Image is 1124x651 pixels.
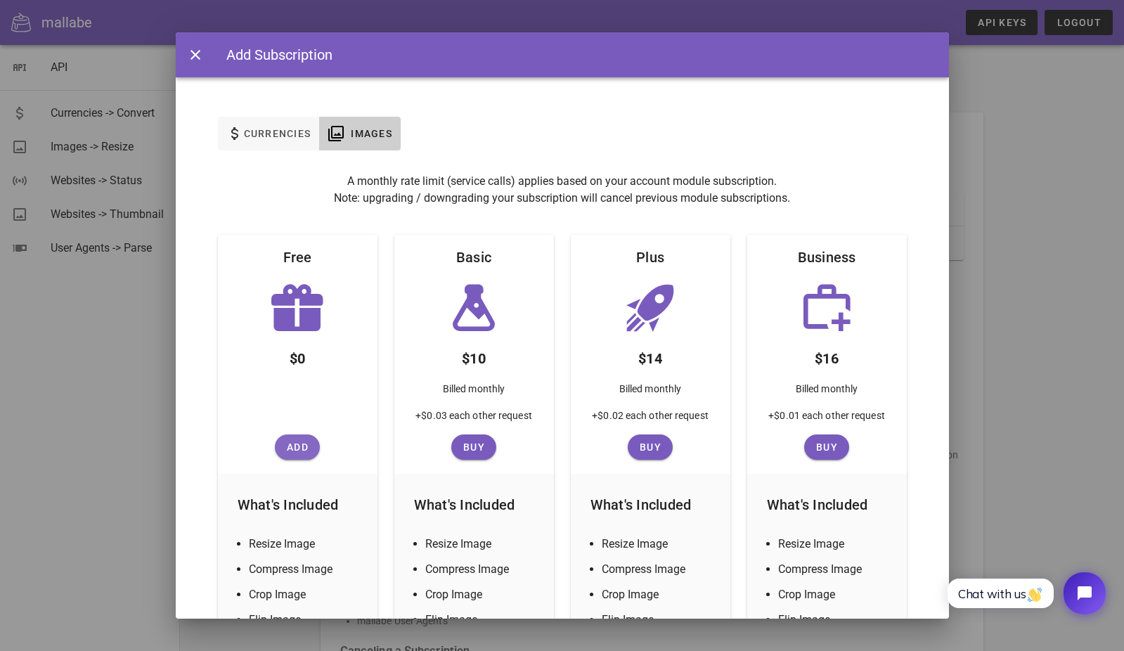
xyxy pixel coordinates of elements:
div: Business [787,235,867,280]
div: What's Included [579,482,722,527]
li: Crop Image [778,586,893,603]
span: Add [280,441,314,453]
span: Currencies [243,128,311,139]
div: What's Included [756,482,898,527]
li: Compress Image [249,561,363,578]
button: Add [275,434,320,460]
p: A monthly rate limit (service calls) applies based on your account module subscription. Note: upg... [218,173,907,207]
li: Compress Image [602,561,716,578]
li: Compress Image [778,561,893,578]
div: +$0.01 each other request [757,408,896,434]
div: Plus [625,235,676,280]
span: Images [350,128,392,139]
div: $16 [803,336,850,375]
li: Flip Image [778,612,893,629]
span: Buy [457,441,491,453]
li: Flip Image [602,612,716,629]
li: Crop Image [602,586,716,603]
li: Resize Image [249,536,363,553]
li: Resize Image [425,536,540,553]
button: Buy [628,434,673,460]
li: Compress Image [425,561,540,578]
div: $0 [278,336,317,375]
span: Buy [633,441,667,453]
iframe: Tidio Chat [932,560,1118,626]
button: Buy [451,434,496,460]
button: Buy [804,434,849,460]
div: +$0.02 each other request [581,408,720,434]
div: Billed monthly [432,375,516,408]
li: Crop Image [425,586,540,603]
div: Billed monthly [784,375,869,408]
div: What's Included [403,482,545,527]
div: $14 [627,336,673,375]
button: Images [319,117,401,150]
li: Resize Image [778,536,893,553]
li: Crop Image [249,586,363,603]
li: Resize Image [602,536,716,553]
div: Basic [445,235,503,280]
div: $10 [451,336,497,375]
span: Buy [810,441,844,453]
button: Currencies [218,117,320,150]
li: Flip Image [425,612,540,629]
div: +$0.03 each other request [404,408,543,434]
div: What's Included [226,482,369,527]
li: Flip Image [249,612,363,629]
div: Billed monthly [608,375,692,408]
div: Free [272,235,323,280]
div: Add Subscription [212,44,332,65]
